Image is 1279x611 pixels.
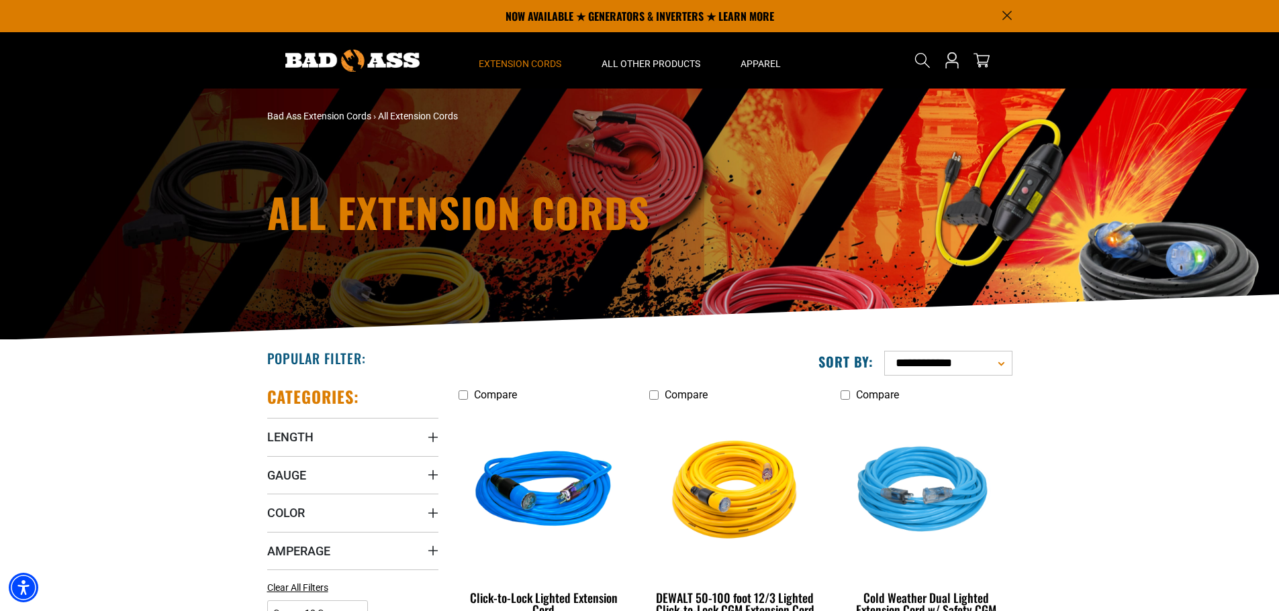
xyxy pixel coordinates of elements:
span: All Extension Cords [378,111,458,121]
summary: Extension Cords [459,32,581,89]
summary: Length [267,418,438,455]
img: Bad Ass Extension Cords [285,50,420,72]
span: Compare [474,388,517,401]
summary: Search [912,50,933,71]
span: Gauge [267,467,306,483]
img: Light Blue [842,414,1011,569]
div: Accessibility Menu [9,573,38,602]
span: Color [267,505,305,520]
summary: Color [267,494,438,531]
span: Apparel [741,58,781,70]
summary: Amperage [267,532,438,569]
h2: Categories: [267,386,360,407]
h1: All Extension Cords [267,192,757,232]
span: Compare [665,388,708,401]
summary: Gauge [267,456,438,494]
span: Extension Cords [479,58,561,70]
span: Amperage [267,543,330,559]
summary: All Other Products [581,32,720,89]
span: Clear All Filters [267,582,328,593]
span: Compare [856,388,899,401]
img: blue [459,414,628,569]
span: Length [267,429,314,445]
label: Sort by: [818,353,873,370]
summary: Apparel [720,32,801,89]
nav: breadcrumbs [267,109,757,123]
a: Bad Ass Extension Cords [267,111,371,121]
a: Clear All Filters [267,581,334,595]
span: › [373,111,376,121]
span: All Other Products [602,58,700,70]
h2: Popular Filter: [267,349,366,367]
